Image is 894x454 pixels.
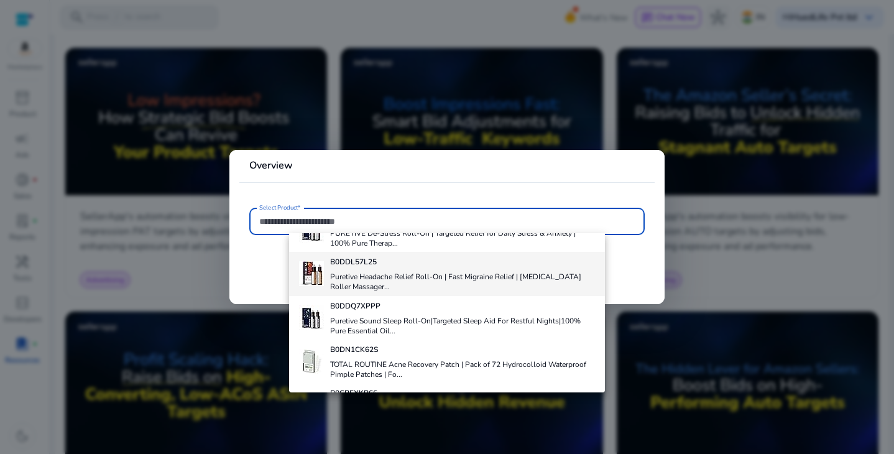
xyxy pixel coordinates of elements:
[330,316,596,336] h4: Puretive Sound Sleep Roll-On|Targeted Sleep Aid For Restful Nights|100% Pure Essential Oil...
[330,257,377,267] b: B0DDL57L25
[299,349,324,374] img: 41N7Lk1G1nL._SS40_.jpg
[299,305,324,330] img: 41CxBPlnbTL._SS40_.jpg
[330,345,378,354] b: B0DN1CK62S
[330,301,380,311] b: B0DDQ7XPPP
[330,228,596,248] h4: PURETIVE De-Stress Roll-On | Targeted Relief for Daily Stress & Anxiety | 100% Pure Therap...
[259,203,301,212] mat-label: Select Product*
[330,359,596,379] h4: TOTAL ROUTINE Acne Recovery Patch | Pack of 72 Hydrocolloid Waterproof Pimple Patches | Fo...
[249,159,293,172] b: Overview
[299,261,324,286] img: 51yoPuBXakL._SS40_.jpg
[330,388,377,398] b: B0CBFXKB66
[330,272,596,292] h4: Puretive Headache Relief Roll-On | Fast Migraine Relief | [MEDICAL_DATA] Roller Massager...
